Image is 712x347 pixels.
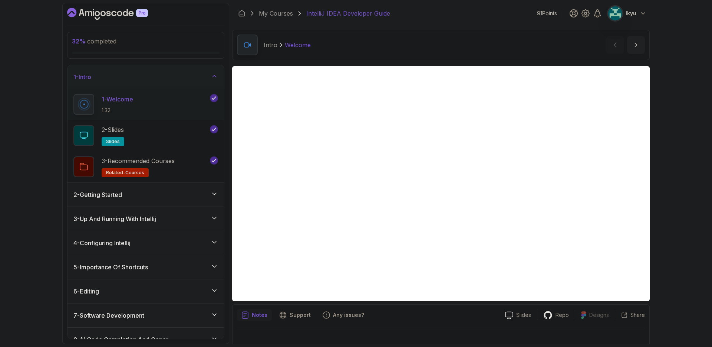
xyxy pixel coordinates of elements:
[589,311,609,319] p: Designs
[102,125,124,134] p: 2 - Slides
[73,190,122,199] h3: 2 - Getting Started
[67,304,224,327] button: 7-Software Development
[73,156,218,177] button: 3-Recommended Coursesrelated-courses
[237,309,272,321] button: notes button
[238,10,245,17] a: Dashboard
[537,311,575,320] a: Repo
[73,125,218,146] button: 2-Slidesslides
[102,95,133,104] p: 1 - Welcome
[608,6,647,21] button: user profile imageIkyu
[306,9,390,18] p: IntelliJ IDEA Developer Guide
[630,311,645,319] p: Share
[102,156,175,165] p: 3 - Recommended Courses
[232,66,650,301] iframe: 1 - Hi
[608,6,622,20] img: user profile image
[106,139,120,145] span: slides
[72,38,116,45] span: completed
[318,309,369,321] button: Feedback button
[516,311,531,319] p: Slides
[73,287,99,296] h3: 6 - Editing
[290,311,311,319] p: Support
[259,9,293,18] a: My Courses
[537,10,557,17] p: 91 Points
[73,263,148,272] h3: 5 - Importance Of Shortcuts
[67,279,224,303] button: 6-Editing
[73,72,91,81] h3: 1 - Intro
[252,311,267,319] p: Notes
[67,8,165,20] a: Dashboard
[73,311,144,320] h3: 7 - Software Development
[102,107,133,114] p: 1:32
[67,65,224,89] button: 1-Intro
[67,255,224,279] button: 5-Importance Of Shortcuts
[72,38,86,45] span: 32 %
[615,311,645,319] button: Share
[275,309,315,321] button: Support button
[73,214,156,223] h3: 3 - Up And Running With Intellij
[627,36,645,54] button: next content
[333,311,364,319] p: Any issues?
[67,207,224,231] button: 3-Up And Running With Intellij
[67,231,224,255] button: 4-Configuring Intellij
[73,94,218,115] button: 1-Welcome1:32
[73,335,168,344] h3: 8 - Ai Code Completion And Gener
[606,36,624,54] button: previous content
[626,10,636,17] p: Ikyu
[264,40,277,49] p: Intro
[556,311,569,319] p: Repo
[73,239,131,247] h3: 4 - Configuring Intellij
[285,40,311,49] p: Welcome
[499,311,537,319] a: Slides
[67,183,224,207] button: 2-Getting Started
[106,170,144,176] span: related-courses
